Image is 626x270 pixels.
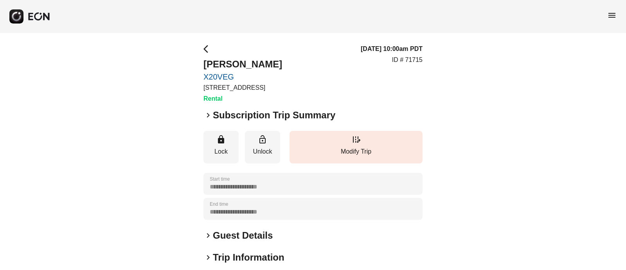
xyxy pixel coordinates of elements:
span: keyboard_arrow_right [203,253,213,262]
span: edit_road [351,135,361,144]
h3: Rental [203,94,282,103]
p: Modify Trip [293,147,419,156]
span: lock_open [258,135,267,144]
button: Modify Trip [290,131,423,163]
h2: [PERSON_NAME] [203,58,282,71]
button: Unlock [245,131,280,163]
h3: [DATE] 10:00am PDT [361,44,423,54]
a: X20VEG [203,72,282,82]
span: lock [216,135,226,144]
p: Lock [207,147,235,156]
p: [STREET_ADDRESS] [203,83,282,92]
span: keyboard_arrow_right [203,231,213,240]
button: Lock [203,131,239,163]
h2: Subscription Trip Summary [213,109,335,121]
p: ID # 71715 [392,55,423,65]
span: arrow_back_ios [203,44,213,54]
h2: Trip Information [213,251,284,264]
span: menu [607,11,617,20]
p: Unlock [249,147,276,156]
span: keyboard_arrow_right [203,111,213,120]
h2: Guest Details [213,229,273,242]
